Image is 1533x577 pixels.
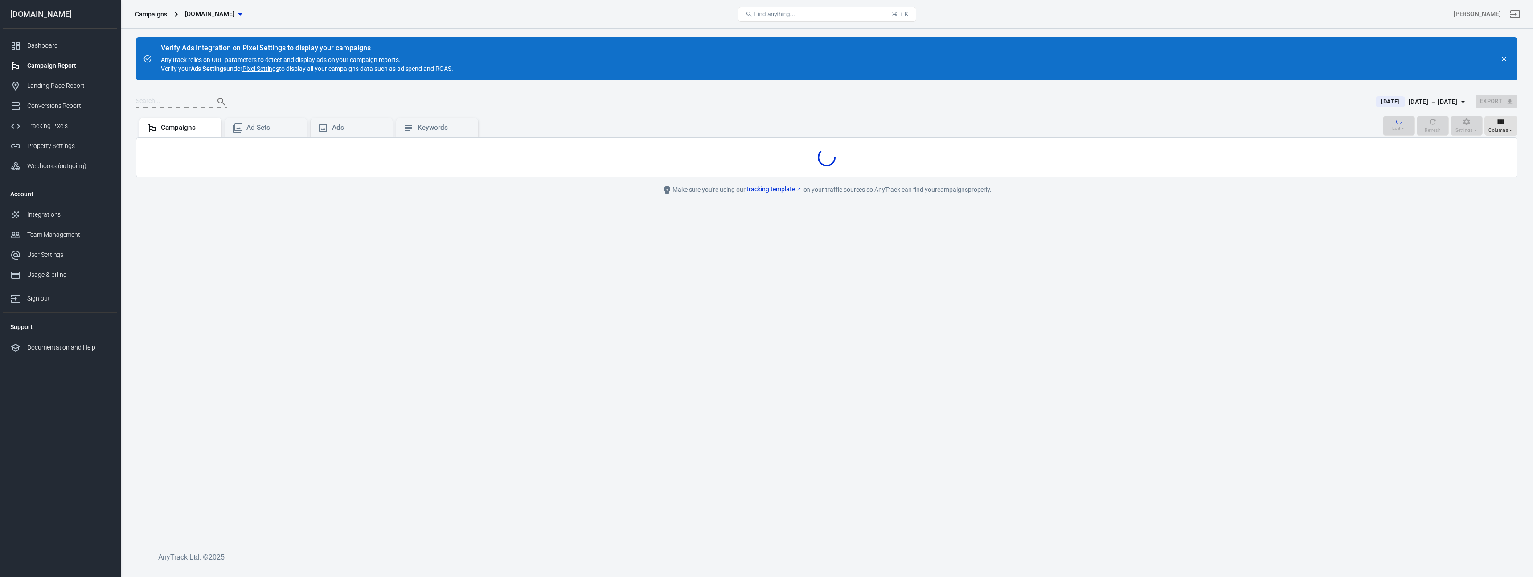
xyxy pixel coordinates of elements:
[746,185,802,194] a: tracking template
[27,161,110,171] div: Webhooks (outgoing)
[892,11,908,17] div: ⌘ + K
[27,121,110,131] div: Tracking Pixels
[3,225,117,245] a: Team Management
[3,285,117,309] a: Sign out
[135,10,167,19] div: Campaigns
[161,45,453,73] div: AnyTrack relies on URL parameters to detect and display ads on your campaign reports. Verify your...
[3,36,117,56] a: Dashboard
[1504,4,1526,25] a: Sign out
[161,123,214,132] div: Campaigns
[3,316,117,338] li: Support
[242,64,279,73] a: Pixel Settings
[738,7,916,22] button: Find anything...⌘ + K
[211,91,232,112] button: Search
[27,210,110,219] div: Integrations
[1454,9,1501,19] div: Account id: VW6wEJAx
[754,11,795,17] span: Find anything...
[161,44,453,53] div: Verify Ads Integration on Pixel Settings to display your campaigns
[27,294,110,303] div: Sign out
[1498,53,1510,65] button: close
[27,81,110,91] div: Landing Page Report
[27,270,110,280] div: Usage & billing
[3,156,117,176] a: Webhooks (outgoing)
[3,76,117,96] a: Landing Page Report
[185,8,235,20] span: casatech-es.com
[3,116,117,136] a: Tracking Pixels
[27,101,110,111] div: Conversions Report
[191,65,227,72] strong: Ads Settings
[27,250,110,260] div: User Settings
[181,6,246,22] button: [DOMAIN_NAME]
[1369,95,1475,109] button: [DATE][DATE] － [DATE]
[1409,96,1458,107] div: [DATE] － [DATE]
[3,96,117,116] a: Conversions Report
[3,245,117,265] a: User Settings
[27,230,110,239] div: Team Management
[332,123,385,132] div: Ads
[27,141,110,151] div: Property Settings
[27,343,110,352] div: Documentation and Help
[1488,126,1508,134] span: Columns
[3,10,117,18] div: [DOMAIN_NAME]
[1377,97,1403,106] span: [DATE]
[246,123,300,132] div: Ad Sets
[1484,116,1517,136] button: Columns
[3,56,117,76] a: Campaign Report
[626,185,1027,195] div: Make sure you're using our on your traffic sources so AnyTrack can find your campaigns properly.
[3,136,117,156] a: Property Settings
[136,96,207,107] input: Search...
[27,41,110,50] div: Dashboard
[3,205,117,225] a: Integrations
[3,265,117,285] a: Usage & billing
[158,552,827,563] h6: AnyTrack Ltd. © 2025
[27,61,110,70] div: Campaign Report
[418,123,471,132] div: Keywords
[3,183,117,205] li: Account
